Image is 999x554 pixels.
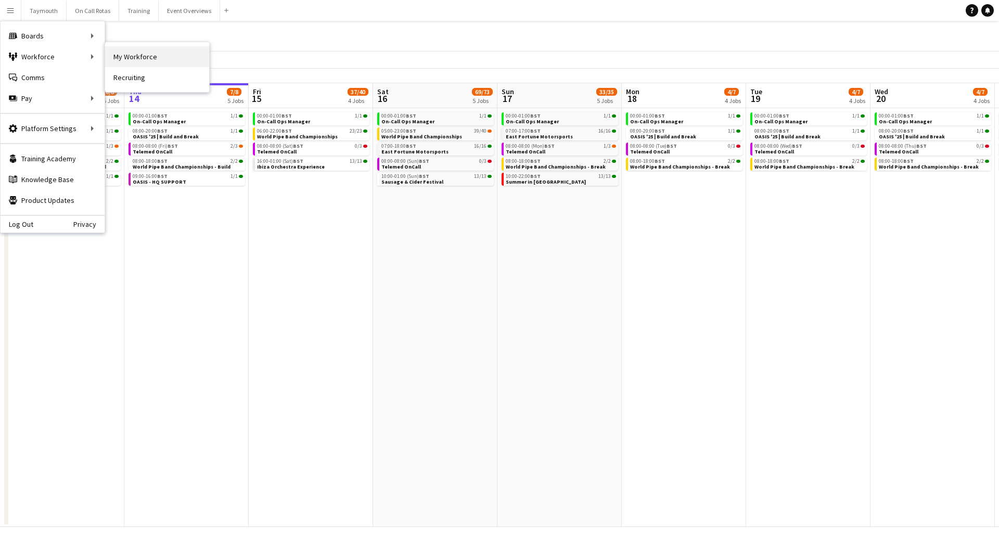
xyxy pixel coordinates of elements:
span: 2/2 [977,159,984,164]
div: 07:00-17:00BST16/16East Fortune Motorsports [502,127,618,143]
span: BST [530,127,541,134]
span: 0/3 [488,160,492,163]
div: 08:00-20:00BST1/1OASIS '25 | Build and Break [875,127,991,143]
span: On-Call Ops Manager [133,118,186,125]
div: 4 Jobs [348,97,368,105]
a: 06:00-22:00BST23/23World Pipe Band Championships [257,127,367,139]
a: 10:00-01:00 (Sun)BST13/13Sausage & Cider Festival [381,173,492,185]
div: 08:00-18:00BST2/2World Pipe Band Championships - Break [626,158,742,173]
div: 08:00-20:00BST1/1OASIS '25 | Build and Break [129,127,245,143]
a: 08:00-18:00BST2/2World Pipe Band Championships - Build [133,158,243,170]
div: 05:00-23:00BST39/40World Pipe Band Championships [377,127,494,143]
div: 07:00-18:00BST16/16East Fortune Motorsports [377,143,494,158]
span: 37/40 [348,88,368,96]
span: On-Call Ops Manager [257,118,310,125]
a: 08:00-20:00BST1/1OASIS '25 | Build and Break [754,127,865,139]
span: OASIS '25 | Build and Break [133,133,199,140]
span: 69/73 [472,88,493,96]
span: 23/23 [363,130,367,133]
span: Sausage & Cider Festival [381,178,443,185]
span: 08:00-20:00 [630,128,665,134]
div: 00:00-01:00BST1/1On-Call Ops Manager [626,112,742,127]
span: 00:00-01:00 [506,113,541,119]
div: 08:00-08:00 (Sun)BST0/3Telemed OnCall [377,158,494,173]
span: 08:00-08:00 (Sun) [381,159,429,164]
a: 08:00-08:00 (Sat)BST0/3Telemed OnCall [257,143,367,154]
span: 16/16 [612,130,616,133]
span: 00:00-01:00 [879,113,914,119]
span: 08:00-08:00 (Fri) [133,144,178,149]
span: OASIS '25 | Build and Break [879,133,945,140]
a: 05:00-23:00BST39/40World Pipe Band Championships [381,127,492,139]
span: 1/1 [985,130,989,133]
span: 13/13 [612,175,616,178]
span: 1/1 [728,128,735,134]
span: 1/1 [230,113,238,119]
span: 1/1 [114,114,119,118]
div: 16:00-01:00 (Sat)BST13/13Ibiza Orchestra Experience [253,158,369,173]
span: 1/1 [728,113,735,119]
span: 00:00-01:00 [257,113,292,119]
span: 1/1 [985,114,989,118]
span: BST [779,158,789,164]
span: BST [406,143,416,149]
span: 2/3 [230,144,238,149]
div: 08:00-08:00 (Thu)BST0/3Telemed OnCall [875,143,991,158]
div: 5 Jobs [103,97,119,105]
a: Recruiting [105,67,209,88]
span: 1/3 [114,145,119,148]
span: BST [406,127,416,134]
a: Privacy [73,220,105,228]
span: 08:00-18:00 [506,159,541,164]
span: 09:00-16:00 [133,174,168,179]
span: World Pipe Band Championships - Break [879,163,979,170]
div: 5 Jobs [597,97,617,105]
span: BST [903,127,914,134]
div: 00:00-01:00BST1/1On-Call Ops Manager [377,112,494,127]
span: 05:00-23:00 [381,128,416,134]
span: 13/13 [488,175,492,178]
span: 7/8 [227,88,241,96]
button: Event Overviews [159,1,220,21]
span: 08:00-08:00 (Tue) [630,144,677,149]
span: BST [544,143,555,149]
div: 08:00-18:00BST2/2World Pipe Band Championships - Break [750,158,867,173]
span: 06:00-22:00 [257,128,292,134]
a: Training Academy [1,148,105,169]
span: 33/35 [596,88,617,96]
a: 08:00-18:00BST2/2World Pipe Band Championships - Break [879,158,989,170]
span: World Pipe Band Championships - Break [630,163,730,170]
span: Telemed OnCall [133,148,172,155]
span: BST [655,158,665,164]
span: 23/23 [350,128,362,134]
span: 0/3 [736,145,740,148]
a: 09:00-16:00BST1/1OASIS - HQ SUPPORT [133,173,243,185]
span: On-Call Ops Manager [879,118,932,125]
a: 07:00-18:00BST16/16East Fortune Motorsports [381,143,492,154]
div: Workforce [1,46,105,67]
span: 4/7 [849,88,863,96]
span: 07:00-17:00 [506,128,541,134]
span: 2/2 [736,160,740,163]
span: BST [281,127,292,134]
span: 13/13 [350,159,362,164]
span: 1/1 [239,114,243,118]
span: 10:00-22:00 [506,174,541,179]
div: 10:00-22:00BST13/13Summer in [GEOGRAPHIC_DATA] [502,173,618,188]
span: 1/3 [604,144,611,149]
span: 20 [873,93,888,105]
a: Log Out [1,220,33,228]
a: 08:00-08:00 (Sun)BST0/3Telemed OnCall [381,158,492,170]
span: World Pipe Band Championships [257,133,338,140]
span: 0/3 [852,144,860,149]
span: 1/1 [612,114,616,118]
span: 2/2 [230,159,238,164]
span: 1/1 [852,128,860,134]
div: 08:00-18:00BST2/2World Pipe Band Championships - Break [502,158,618,173]
a: 08:00-18:00BST2/2World Pipe Band Championships - Break [506,158,616,170]
div: Boards [1,25,105,46]
span: 2/2 [728,159,735,164]
span: 39/40 [474,128,486,134]
span: 1/1 [977,113,984,119]
span: 08:00-18:00 [630,159,665,164]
